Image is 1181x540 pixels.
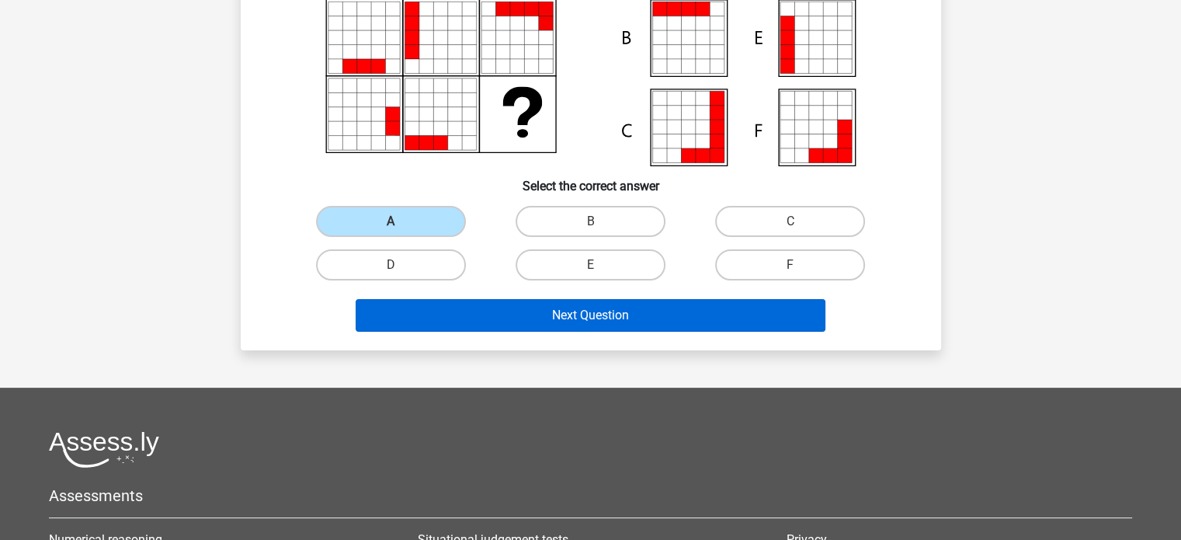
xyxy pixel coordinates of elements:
[266,166,916,193] h6: Select the correct answer
[316,206,466,237] label: A
[715,249,865,280] label: F
[49,486,1132,505] h5: Assessments
[316,249,466,280] label: D
[516,206,665,237] label: B
[715,206,865,237] label: C
[516,249,665,280] label: E
[356,299,825,332] button: Next Question
[49,431,159,468] img: Assessly logo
